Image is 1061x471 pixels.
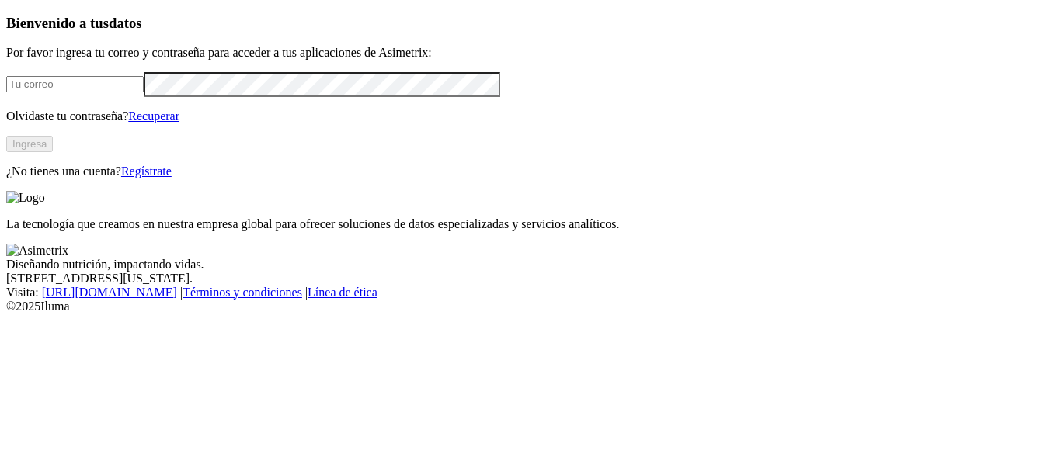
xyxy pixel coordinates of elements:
[109,15,142,31] span: datos
[6,15,1055,32] h3: Bienvenido a tus
[6,76,144,92] input: Tu correo
[128,109,179,123] a: Recuperar
[6,46,1055,60] p: Por favor ingresa tu correo y contraseña para acceder a tus aplicaciones de Asimetrix:
[6,272,1055,286] div: [STREET_ADDRESS][US_STATE].
[6,300,1055,313] div: © 2025 Iluma
[6,165,1055,178] p: ¿No tienes una cuenta?
[6,217,1055,231] p: La tecnología que creamos en nuestra empresa global para ofrecer soluciones de datos especializad...
[6,258,1055,272] div: Diseñando nutrición, impactando vidas.
[6,109,1055,123] p: Olvidaste tu contraseña?
[6,191,45,205] img: Logo
[183,286,302,299] a: Términos y condiciones
[42,286,177,299] a: [URL][DOMAIN_NAME]
[6,244,68,258] img: Asimetrix
[6,286,1055,300] div: Visita : | |
[121,165,172,178] a: Regístrate
[308,286,377,299] a: Línea de ética
[6,136,53,152] button: Ingresa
